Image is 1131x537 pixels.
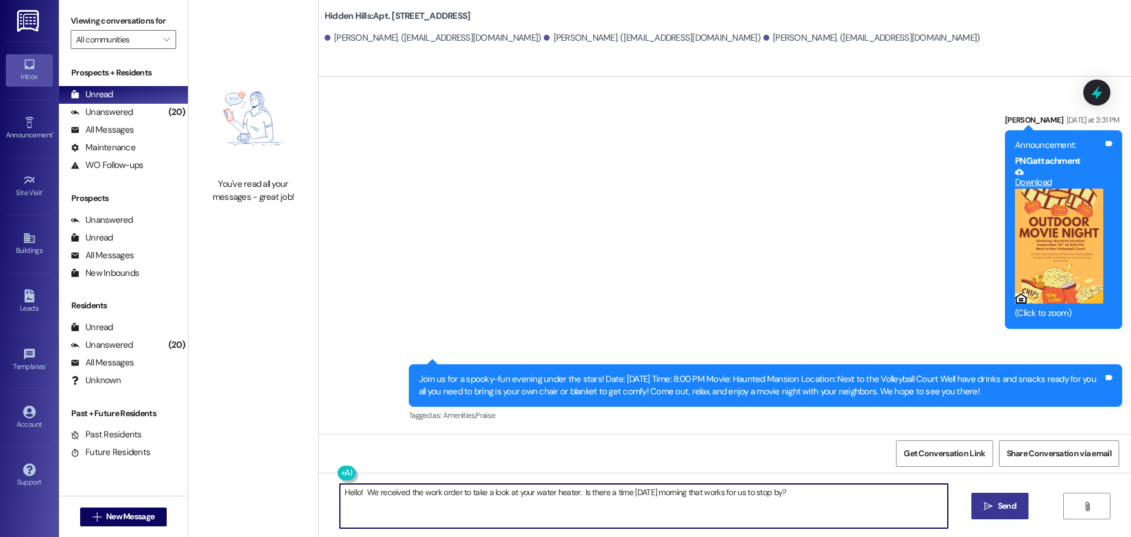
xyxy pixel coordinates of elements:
[71,446,150,459] div: Future Residents
[166,336,188,354] div: (20)
[71,267,139,279] div: New Inbounds
[1015,167,1103,188] a: Download
[80,508,167,526] button: New Message
[71,106,133,118] div: Unanswered
[71,214,133,226] div: Unanswered
[71,88,113,101] div: Unread
[325,32,541,44] div: [PERSON_NAME]. ([EMAIL_ADDRESS][DOMAIN_NAME])
[409,407,1122,424] div: Tagged as:
[71,374,121,387] div: Unknown
[1015,139,1103,151] div: Announcement:
[71,141,135,154] div: Maintenance
[544,32,760,44] div: [PERSON_NAME]. ([EMAIL_ADDRESS][DOMAIN_NAME])
[52,129,54,137] span: •
[59,299,188,312] div: Residents
[71,12,176,30] label: Viewing conversations for
[6,402,53,434] a: Account
[971,493,1029,519] button: Send
[106,510,154,523] span: New Message
[71,339,133,351] div: Unanswered
[1064,114,1120,126] div: [DATE] at 3:31 PM
[71,159,143,172] div: WO Follow-ups
[1015,155,1080,167] b: PNG attachment
[998,500,1016,512] span: Send
[443,410,476,420] span: Amenities ,
[1015,307,1103,319] div: (Click to zoom)
[71,232,113,244] div: Unread
[325,10,471,22] b: Hidden Hills: Apt. [STREET_ADDRESS]
[1007,447,1112,460] span: Share Conversation via email
[17,10,41,32] img: ResiDesk Logo
[475,410,495,420] span: Praise
[6,228,53,260] a: Buildings
[6,286,53,318] a: Leads
[71,249,134,262] div: All Messages
[984,502,993,511] i: 
[904,447,985,460] span: Get Conversation Link
[201,178,305,203] div: You've read all your messages - great job!
[59,192,188,205] div: Prospects
[763,32,980,44] div: [PERSON_NAME]. ([EMAIL_ADDRESS][DOMAIN_NAME])
[1015,189,1103,303] button: Zoom image
[92,512,101,522] i: 
[6,460,53,492] a: Support
[6,54,53,86] a: Inbox
[76,30,157,49] input: All communities
[419,373,1103,398] div: Join us for a spooky-fun evening under the stars! Date: [DATE] Time: 8:00 PM Movie: Haunted Mansi...
[6,344,53,376] a: Templates •
[71,429,142,441] div: Past Residents
[166,103,188,121] div: (20)
[201,65,305,172] img: empty-state
[163,35,170,44] i: 
[42,187,44,195] span: •
[71,357,134,369] div: All Messages
[45,361,47,369] span: •
[71,321,113,334] div: Unread
[59,407,188,420] div: Past + Future Residents
[6,170,53,202] a: Site Visit •
[999,440,1119,467] button: Share Conversation via email
[1005,114,1122,130] div: [PERSON_NAME]
[340,484,948,528] textarea: Hello! We received the work order to take a look at your water heater. Is there a time [DATE] mor...
[1083,502,1092,511] i: 
[71,124,134,136] div: All Messages
[59,67,188,79] div: Prospects + Residents
[896,440,993,467] button: Get Conversation Link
